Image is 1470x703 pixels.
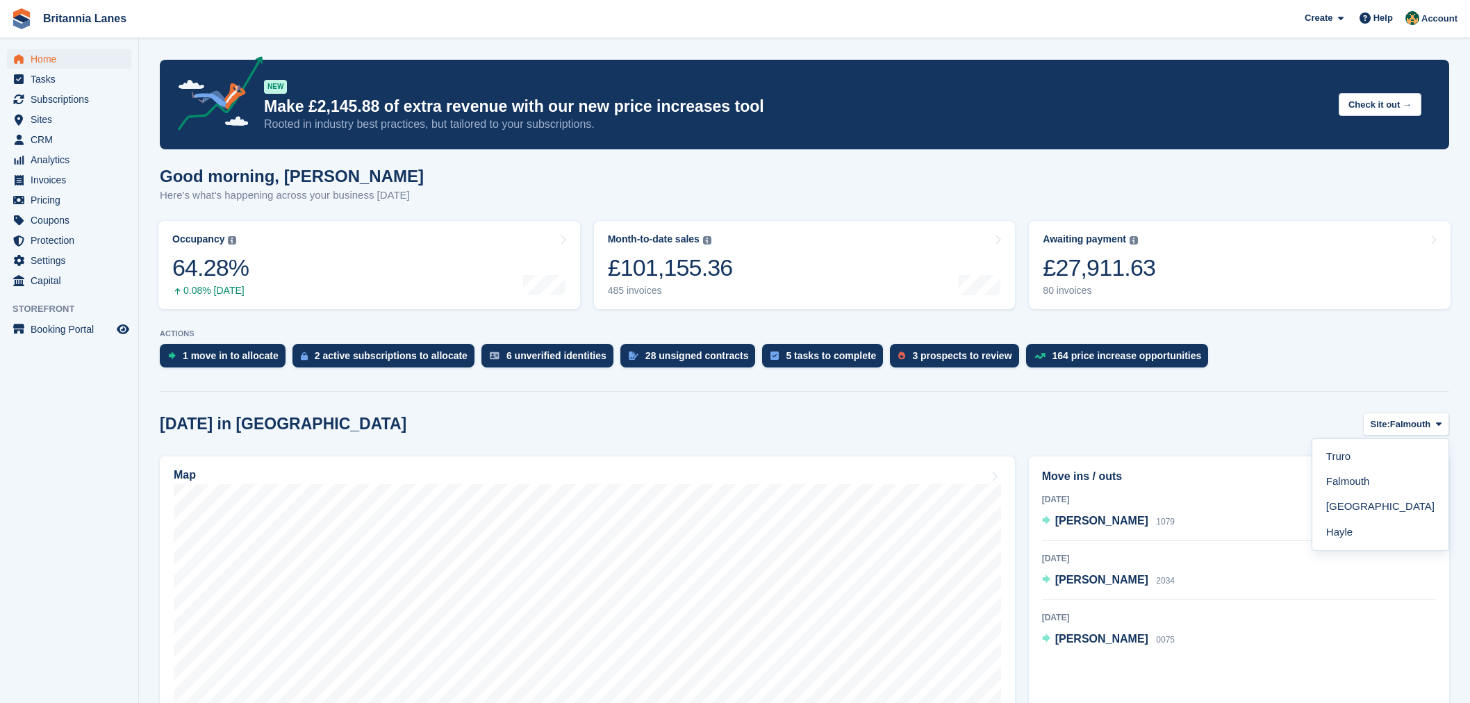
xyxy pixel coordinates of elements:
a: menu [7,251,131,270]
div: 64.28% [172,254,249,282]
span: Help [1373,11,1393,25]
div: Awaiting payment [1043,233,1126,245]
span: Create [1305,11,1332,25]
a: menu [7,69,131,89]
span: Pricing [31,190,114,210]
div: [DATE] [1042,611,1436,624]
img: Nathan Kellow [1405,11,1419,25]
a: menu [7,110,131,129]
span: Booking Portal [31,320,114,339]
span: Capital [31,271,114,290]
span: 1079 [1156,517,1175,527]
a: menu [7,271,131,290]
img: verify_identity-adf6edd0f0f0b5bbfe63781bf79b02c33cf7c696d77639b501bdc392416b5a36.svg [490,351,499,360]
a: menu [7,150,131,169]
a: 2 active subscriptions to allocate [292,344,481,374]
div: 5 tasks to complete [786,350,876,361]
span: Account [1421,12,1457,26]
a: [PERSON_NAME] 2034 [1042,572,1175,590]
img: stora-icon-8386f47178a22dfd0bd8f6a31ec36ba5ce8667c1dd55bd0f319d3a0aa187defe.svg [11,8,32,29]
h2: [DATE] in [GEOGRAPHIC_DATA] [160,415,406,433]
span: Falmouth [1390,417,1431,431]
a: [PERSON_NAME] 0075 [1042,631,1175,649]
a: 1 move in to allocate [160,344,292,374]
a: menu [7,49,131,69]
div: 1 move in to allocate [183,350,279,361]
img: price_increase_opportunities-93ffe204e8149a01c8c9dc8f82e8f89637d9d84a8eef4429ea346261dce0b2c0.svg [1034,353,1046,359]
a: [PERSON_NAME] 1079 [1042,513,1175,531]
a: menu [7,231,131,250]
a: menu [7,320,131,339]
a: menu [7,130,131,149]
span: [PERSON_NAME] [1055,515,1148,527]
span: CRM [31,130,114,149]
div: 164 price increase opportunities [1052,350,1202,361]
span: [PERSON_NAME] [1055,633,1148,645]
a: menu [7,190,131,210]
div: 6 unverified identities [506,350,606,361]
p: Rooted in industry best practices, but tailored to your subscriptions. [264,117,1328,132]
div: [DATE] [1042,493,1436,506]
h2: Move ins / outs [1042,468,1436,485]
a: 28 unsigned contracts [620,344,763,374]
img: move_ins_to_allocate_icon-fdf77a2bb77ea45bf5b3d319d69a93e2d87916cf1d5bf7949dd705db3b84f3ca.svg [168,351,176,360]
h2: Map [174,469,196,481]
img: icon-info-grey-7440780725fd019a000dd9b08b2336e03edf1995a4989e88bcd33f0948082b44.svg [1130,236,1138,245]
a: Britannia Lanes [38,7,132,30]
div: £101,155.36 [608,254,733,282]
a: menu [7,210,131,230]
img: task-75834270c22a3079a89374b754ae025e5fb1db73e45f91037f5363f120a921f8.svg [770,351,779,360]
div: 28 unsigned contracts [645,350,749,361]
a: 5 tasks to complete [762,344,890,374]
a: 6 unverified identities [481,344,620,374]
span: Invoices [31,170,114,190]
span: Analytics [31,150,114,169]
a: menu [7,90,131,109]
span: Home [31,49,114,69]
a: [GEOGRAPHIC_DATA] [1318,495,1443,520]
a: Month-to-date sales £101,155.36 485 invoices [594,221,1016,309]
span: 2034 [1156,576,1175,586]
a: Awaiting payment £27,911.63 80 invoices [1029,221,1451,309]
img: icon-info-grey-7440780725fd019a000dd9b08b2336e03edf1995a4989e88bcd33f0948082b44.svg [703,236,711,245]
img: price-adjustments-announcement-icon-8257ccfd72463d97f412b2fc003d46551f7dbcb40ab6d574587a9cd5c0d94... [166,56,263,135]
img: prospect-51fa495bee0391a8d652442698ab0144808aea92771e9ea1ae160a38d050c398.svg [898,351,905,360]
p: ACTIONS [160,329,1449,338]
a: 3 prospects to review [890,344,1025,374]
span: Site: [1371,417,1390,431]
a: 164 price increase opportunities [1026,344,1216,374]
button: Check it out → [1339,93,1421,116]
span: [PERSON_NAME] [1055,574,1148,586]
a: Hayle [1318,520,1443,545]
div: 80 invoices [1043,285,1155,297]
p: Here's what's happening across your business [DATE] [160,188,424,204]
div: 3 prospects to review [912,350,1011,361]
div: NEW [264,80,287,94]
span: Protection [31,231,114,250]
span: 0075 [1156,635,1175,645]
div: Month-to-date sales [608,233,700,245]
a: menu [7,170,131,190]
span: Sites [31,110,114,129]
a: Falmouth [1318,470,1443,495]
h1: Good morning, [PERSON_NAME] [160,167,424,185]
a: Preview store [115,321,131,338]
span: Storefront [13,302,138,316]
img: active_subscription_to_allocate_icon-d502201f5373d7db506a760aba3b589e785aa758c864c3986d89f69b8ff3... [301,351,308,361]
img: icon-info-grey-7440780725fd019a000dd9b08b2336e03edf1995a4989e88bcd33f0948082b44.svg [228,236,236,245]
div: 0.08% [DATE] [172,285,249,297]
span: Tasks [31,69,114,89]
a: Occupancy 64.28% 0.08% [DATE] [158,221,580,309]
span: Subscriptions [31,90,114,109]
div: £27,911.63 [1043,254,1155,282]
span: Coupons [31,210,114,230]
div: [DATE] [1042,552,1436,565]
button: Site: Falmouth [1363,413,1449,436]
div: 485 invoices [608,285,733,297]
div: Occupancy [172,233,224,245]
span: Settings [31,251,114,270]
img: contract_signature_icon-13c848040528278c33f63329250d36e43548de30e8caae1d1a13099fd9432cc5.svg [629,351,638,360]
div: 2 active subscriptions to allocate [315,350,468,361]
a: Truro [1318,445,1443,470]
p: Make £2,145.88 of extra revenue with our new price increases tool [264,97,1328,117]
